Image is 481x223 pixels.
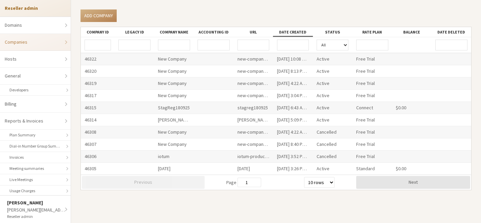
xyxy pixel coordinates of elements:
div: new-company-streamlined-8095 [233,90,273,102]
input: Legacy ID [118,40,151,50]
div: Active [313,53,352,65]
div: [DATE] [233,163,273,175]
div: [DATE] 3:26 PM GMT [273,163,313,175]
div: Cancelled [313,138,352,150]
div: Free Trial [352,65,392,77]
select: Status [317,40,349,50]
div: 46317 [81,90,115,102]
div: Active [313,114,352,126]
div: 46322 [81,53,115,65]
div: [DATE] 3:52 PM GMT [273,151,313,162]
input: Company name [158,40,190,50]
div: Rate plan [356,29,388,35]
div: Free Trial [352,90,392,102]
div: Free Trial [352,151,392,162]
input: page number input [237,178,261,187]
div: Active [313,102,352,114]
input: Rate plan [356,40,388,50]
div: [DATE] 4:22 AM GMT [273,77,313,89]
div: [PERSON_NAME][EMAIL_ADDRESS][DOMAIN_NAME] [7,206,67,214]
div: New Company [154,90,194,102]
strong: Reseller admin [5,5,38,11]
input: Open menu [435,40,467,50]
div: [PERSON_NAME]-testing [154,114,194,126]
div: 46306 [81,151,115,162]
input: URL [237,40,270,50]
button: Previous [82,176,205,189]
div: new-company-tertiary-83911 [233,138,273,150]
div: New Company [154,53,194,65]
div: URL [237,29,270,35]
div: $0.00 [396,165,428,172]
div: 46319 [81,77,115,89]
div: iotum-product-412 [233,151,273,162]
div: [DATE] 6:43 AM GMT [273,102,313,114]
div: Company name [158,29,190,35]
div: Accounting ID [198,29,230,35]
div: Cancelled [313,126,352,138]
div: New Company [154,138,194,150]
div: Active [313,65,352,77]
div: New Company [154,77,194,89]
div: $0.00 [396,104,428,111]
div: Free Trial [352,53,392,65]
div: [DATE] 3:04 PM GMT [273,90,313,102]
div: Active [313,77,352,89]
div: [PERSON_NAME]-testing [233,114,273,126]
div: Status [317,29,349,35]
div: 46308 [81,126,115,138]
div: Connect [352,102,392,114]
span: Page [226,178,261,187]
button: Next [356,176,470,189]
div: Balance [396,29,428,35]
div: Free Trial [352,126,392,138]
input: Open menu [277,40,309,50]
a: Add company [81,9,117,22]
div: 46314 [81,114,115,126]
div: new-company-product-25933 [233,65,273,77]
div: [DATE] 8:13 PM GMT [273,65,313,77]
div: new-company-well-modulated-58008 [233,77,273,89]
div: [DATE] 5:09 PM GMT [273,114,313,126]
div: iotum [154,151,194,162]
div: new-company-up-sized-34959 [233,126,273,138]
div: 46305 [81,163,115,175]
div: Date deleted [435,29,467,35]
select: row size select [304,177,335,188]
input: Company ID [85,40,111,50]
div: 46320 [81,65,115,77]
div: [PERSON_NAME] [7,199,67,206]
div: Company ID [85,29,111,35]
input: Accounting ID [198,40,230,50]
div: [DATE] 10:08 PM GMT [273,53,313,65]
div: Cancelled [313,151,352,162]
div: Standard [352,163,392,175]
div: Reseller admin [7,214,67,220]
div: Date created [277,29,309,35]
div: [DATE] 8:40 PM GMT [273,138,313,150]
div: Active [313,163,352,175]
div: Legacy ID [118,29,151,35]
div: New Company [154,126,194,138]
div: Active [313,90,352,102]
div: new-company-upward-trending-85833 [233,53,273,65]
div: 46307 [81,138,115,150]
div: StagReg180925 [154,102,194,114]
div: stagreg180925 [233,102,273,114]
div: New Company [154,65,194,77]
div: Free Trial [352,77,392,89]
div: [DATE] [154,163,194,175]
div: 46315 [81,102,115,114]
div: Free Trial [352,114,392,126]
div: [DATE] 4:22 AM GMT [273,126,313,138]
div: Free Trial [352,138,392,150]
